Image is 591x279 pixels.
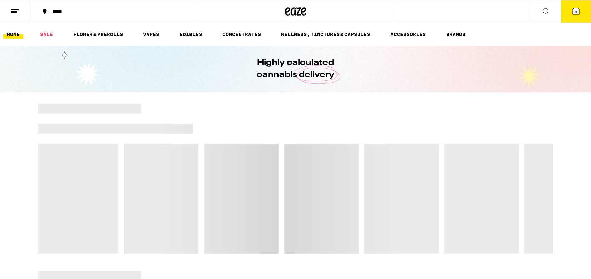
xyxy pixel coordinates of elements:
span: 3 [575,10,577,14]
a: ACCESSORIES [387,30,429,39]
a: SALE [36,30,56,39]
a: CONCENTRATES [219,30,265,39]
iframe: Opens a widget where you can find more information [545,258,584,275]
a: WELLNESS, TINCTURES & CAPSULES [277,30,374,39]
a: VAPES [139,30,163,39]
button: BRANDS [443,30,469,39]
a: HOME [3,30,23,39]
a: FLOWER & PREROLLS [70,30,127,39]
h1: Highly calculated cannabis delivery [237,57,355,81]
a: EDIBLES [176,30,206,39]
button: 3 [561,0,591,23]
